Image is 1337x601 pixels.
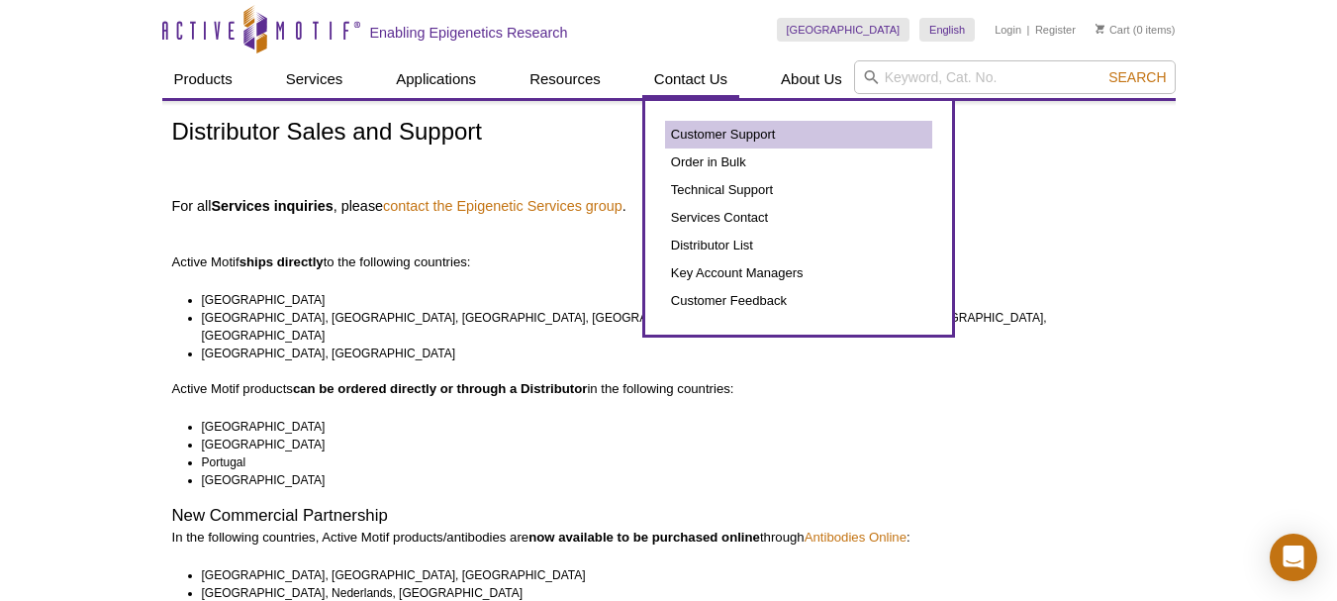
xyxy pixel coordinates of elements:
[172,507,1166,525] h2: New Commercial Partnership
[172,218,1166,271] p: Active Motif to the following countries:
[293,381,588,396] strong: can be ordered directly or through a Distributor
[1102,68,1172,86] button: Search
[202,436,1148,453] li: [GEOGRAPHIC_DATA]
[665,259,932,287] a: Key Account Managers
[384,60,488,98] a: Applications
[383,197,622,215] a: contact the Epigenetic Services group
[665,149,932,176] a: Order in Bulk
[172,380,1166,398] p: Active Motif products in the following countries:
[1096,24,1104,34] img: Your Cart
[642,60,739,98] a: Contact Us
[1270,534,1317,581] div: Open Intercom Messenger
[919,18,975,42] a: English
[665,204,932,232] a: Services Contact
[370,24,568,42] h2: Enabling Epigenetics Research
[665,232,932,259] a: Distributor List
[172,197,1166,215] h4: For all , please .
[211,198,333,214] strong: Services inquiries
[1096,23,1130,37] a: Cart
[202,453,1148,471] li: Portugal
[805,530,907,545] a: Antibodies Online
[1035,23,1076,37] a: Register
[172,119,1166,148] h1: Distributor Sales and Support
[528,530,760,545] strong: now available to be purchased online
[1096,18,1176,42] li: (0 items)
[202,345,1148,362] li: [GEOGRAPHIC_DATA], [GEOGRAPHIC_DATA]
[202,291,1148,309] li: [GEOGRAPHIC_DATA]
[202,471,1148,489] li: [GEOGRAPHIC_DATA]
[777,18,910,42] a: [GEOGRAPHIC_DATA]
[202,309,1148,345] li: [GEOGRAPHIC_DATA], [GEOGRAPHIC_DATA], [GEOGRAPHIC_DATA], [GEOGRAPHIC_DATA], Nederlands, [GEOGRAPH...
[769,60,854,98] a: About Us
[202,418,1148,436] li: [GEOGRAPHIC_DATA]
[665,176,932,204] a: Technical Support
[665,121,932,149] a: Customer Support
[518,60,613,98] a: Resources
[1108,69,1166,85] span: Search
[854,60,1176,94] input: Keyword, Cat. No.
[172,529,1166,547] p: In the following countries, Active Motif products/antibodies are through :
[202,566,1148,584] li: [GEOGRAPHIC_DATA], [GEOGRAPHIC_DATA], [GEOGRAPHIC_DATA]
[274,60,355,98] a: Services
[239,254,324,269] strong: ships directly
[162,60,244,98] a: Products
[665,287,932,315] a: Customer Feedback
[995,23,1021,37] a: Login
[1027,18,1030,42] li: |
